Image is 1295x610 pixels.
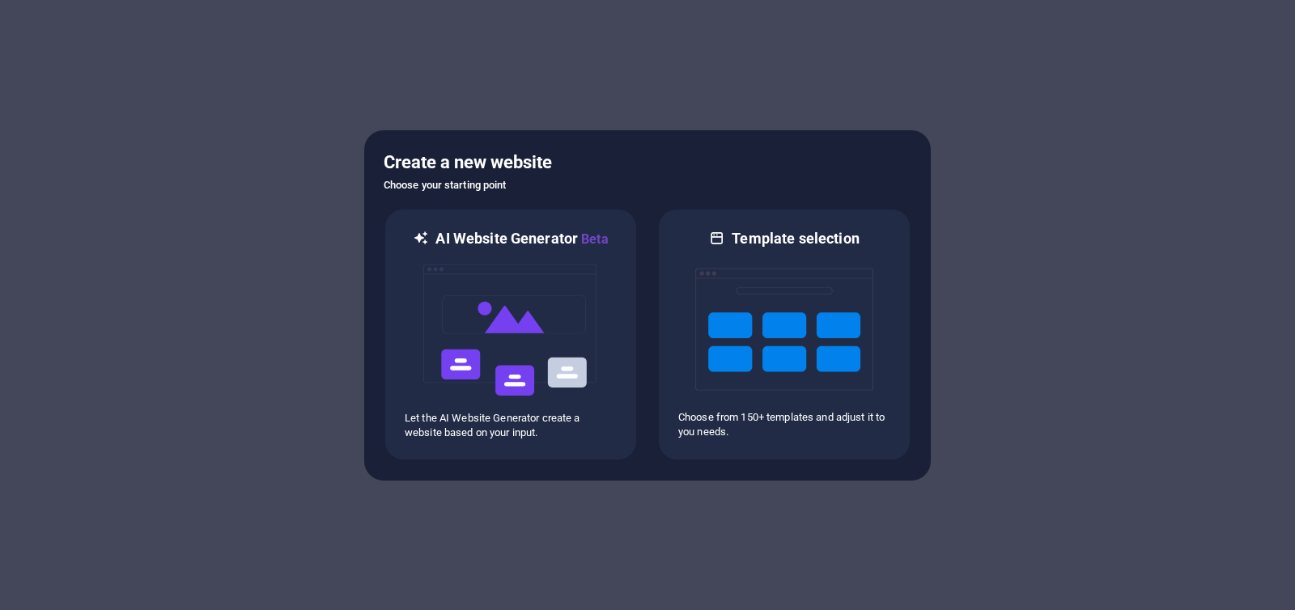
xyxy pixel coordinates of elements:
img: ai [422,249,600,411]
h6: Choose your starting point [384,176,911,195]
p: Let the AI Website Generator create a website based on your input. [405,411,617,440]
p: Choose from 150+ templates and adjust it to you needs. [678,410,890,439]
div: AI Website GeneratorBetaaiLet the AI Website Generator create a website based on your input. [384,208,638,461]
span: Beta [578,231,609,247]
div: Template selectionChoose from 150+ templates and adjust it to you needs. [657,208,911,461]
h6: Template selection [732,229,859,248]
h6: AI Website Generator [435,229,608,249]
h5: Create a new website [384,150,911,176]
